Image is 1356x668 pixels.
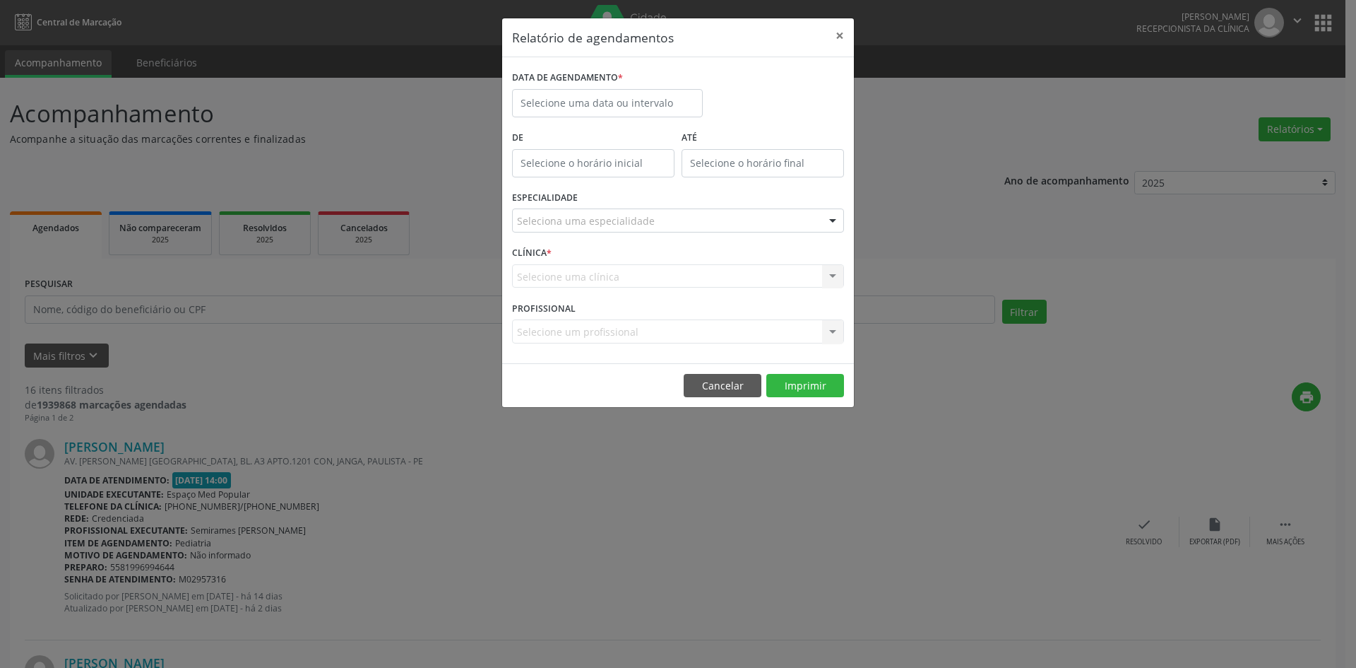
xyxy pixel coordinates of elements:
label: ATÉ [682,127,844,149]
input: Selecione uma data ou intervalo [512,89,703,117]
h5: Relatório de agendamentos [512,28,674,47]
button: Close [826,18,854,53]
label: De [512,127,674,149]
input: Selecione o horário final [682,149,844,177]
label: ESPECIALIDADE [512,187,578,209]
button: Cancelar [684,374,761,398]
input: Selecione o horário inicial [512,149,674,177]
button: Imprimir [766,374,844,398]
label: DATA DE AGENDAMENTO [512,67,623,89]
label: CLÍNICA [512,242,552,264]
span: Seleciona uma especialidade [517,213,655,228]
label: PROFISSIONAL [512,298,576,320]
